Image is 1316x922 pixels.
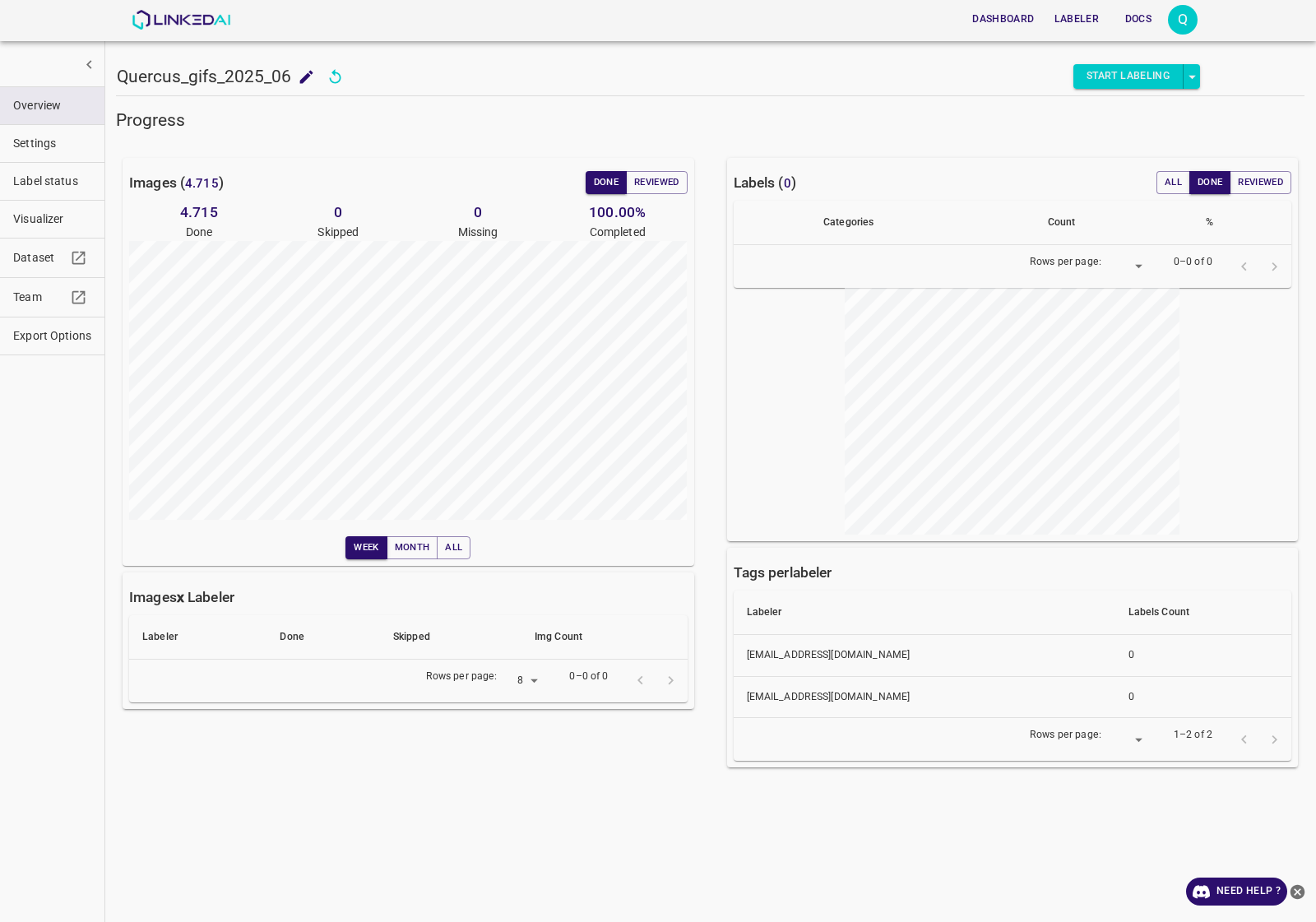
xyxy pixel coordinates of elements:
h6: Tags per labeler [734,561,832,584]
div: Q [1168,5,1198,35]
span: Dataset [13,249,66,266]
p: Completed [548,224,688,241]
span: 0 [784,176,791,191]
th: Skipped [380,615,521,660]
span: Team [13,289,66,306]
button: Week [345,536,387,559]
h6: 4.715 [129,201,269,224]
div: ​ [1108,256,1147,278]
h6: Images Labeler [129,586,234,609]
h6: 0 [408,201,548,224]
th: Labeler [734,591,1115,635]
img: LinkedAI [132,10,231,30]
div: split button [1073,64,1200,89]
span: Overview [13,97,91,114]
h6: 100.00 % [548,201,688,224]
b: x [177,589,184,605]
th: Count [1035,201,1193,245]
span: Settings [13,135,91,152]
span: Export Options [13,327,91,345]
p: Rows per page: [1030,728,1101,743]
p: Missing [408,224,548,241]
th: [EMAIL_ADDRESS][DOMAIN_NAME] [734,676,1115,718]
button: Start Labeling [1073,64,1184,89]
button: select role [1184,64,1200,89]
p: Skipped [269,224,409,241]
th: Done [266,615,380,660]
span: Visualizer [13,211,91,228]
button: Labeler [1048,6,1105,33]
button: show more [74,49,104,80]
button: Done [1189,171,1230,194]
th: Img Count [521,615,688,660]
th: Labels Count [1115,591,1291,635]
p: Rows per page: [426,669,498,684]
p: 0–0 of 0 [1174,255,1212,270]
h6: Labels ( ) [734,171,796,194]
p: Rows per page: [1030,255,1101,270]
h6: 0 [269,201,409,224]
a: Docs [1109,2,1168,36]
div: ​ [1108,729,1147,751]
span: 4.715 [185,176,219,191]
span: Label status [13,173,91,190]
button: Open settings [1168,5,1198,35]
button: Dashboard [966,6,1040,33]
p: Done [129,224,269,241]
p: 0–0 of 0 [569,669,608,684]
h5: Quercus_gifs_2025_06 [117,65,291,88]
p: 1–2 of 2 [1174,728,1212,743]
h5: Progress [116,109,1304,132]
button: Reviewed [626,171,688,194]
th: 0 [1115,635,1291,677]
button: All [1156,171,1190,194]
button: close-help [1287,878,1308,906]
h6: Images ( ) [129,171,224,194]
div: 8 [503,670,543,693]
th: [EMAIL_ADDRESS][DOMAIN_NAME] [734,635,1115,677]
button: add to shopping cart [291,62,322,92]
button: All [437,536,470,559]
a: Labeler [1045,2,1109,36]
button: Done [586,171,627,194]
button: Month [387,536,438,559]
th: Categories [810,201,1035,245]
a: Dashboard [962,2,1044,36]
button: Docs [1112,6,1165,33]
th: Labeler [129,615,266,660]
a: Need Help ? [1186,878,1287,906]
button: Reviewed [1230,171,1291,194]
th: 0 [1115,676,1291,718]
th: % [1193,201,1291,245]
